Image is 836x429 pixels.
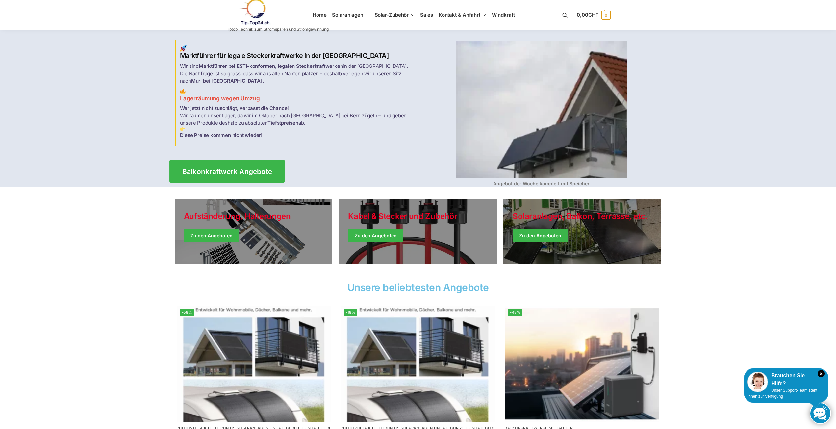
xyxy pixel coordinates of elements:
[180,63,414,85] p: Wir sind in der [GEOGRAPHIC_DATA]. Die Nachfrage ist so gross, dass wir aus allen Nähten platzen ...
[747,388,817,399] span: Unser Support-Team steht Ihnen zur Verfügung
[180,105,414,139] p: Wir räumen unser Lager, da wir im Oktober nach [GEOGRAPHIC_DATA] bei Bern zügeln – und geben unse...
[747,372,768,392] img: Customer service
[267,120,298,126] strong: Tiefstpreisen
[180,105,289,111] strong: Wer jetzt nicht zuschlägt, verpasst die Chance!
[505,306,659,422] a: -43%Balkonkraftwerk mit Marstek Speicher
[180,127,185,132] img: Home 3
[180,45,414,60] h2: Marktführer für legale Steckerkraftwerke in der [GEOGRAPHIC_DATA]
[182,168,272,175] span: Balkonkraftwerk Angebote
[180,132,263,138] strong: Diese Preise kommen nicht wieder!
[417,0,436,30] a: Sales
[420,12,433,18] span: Sales
[175,199,333,264] a: Holiday Style
[372,0,417,30] a: Solar-Zubehör
[169,160,285,182] a: Balkonkraftwerk Angebote
[177,306,331,422] a: -58%Flexible Solar Module für Wohnmobile Camping Balkon
[180,89,186,94] img: Home 2
[339,199,497,264] a: Holiday Style
[191,78,263,84] strong: Muri bei [GEOGRAPHIC_DATA]
[493,181,590,186] strong: Angebot der Woche komplett mit Speicher
[329,0,372,30] a: Solaranlagen
[332,12,363,18] span: Solaranlagen
[175,282,662,292] h2: Unsere beliebtesten Angebote
[375,12,409,18] span: Solar-Zubehör
[439,12,480,18] span: Kontakt & Anfahrt
[747,372,825,388] div: Brauchen Sie Hilfe?
[180,89,414,103] h3: Lagerräumung wegen Umzug
[577,12,598,18] span: 0,00
[436,0,489,30] a: Kontakt & Anfahrt
[226,27,329,31] p: Tiptop Technik zum Stromsparen und Stromgewinnung
[577,5,610,25] a: 0,00CHF 0
[818,370,825,377] i: Schließen
[492,12,515,18] span: Windkraft
[456,41,627,178] img: Home 4
[505,306,659,422] img: Home 10
[199,63,343,69] strong: Marktführer bei ESTI-konformen, legalen Steckerkraftwerken
[177,306,331,422] img: Home 8
[601,11,611,20] span: 0
[503,199,661,264] a: Winter Jackets
[489,0,523,30] a: Windkraft
[588,12,598,18] span: CHF
[180,45,187,52] img: Home 1
[341,306,495,422] img: Home 8
[341,306,495,422] a: -18%Flexible Solar Module für Wohnmobile Camping Balkon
